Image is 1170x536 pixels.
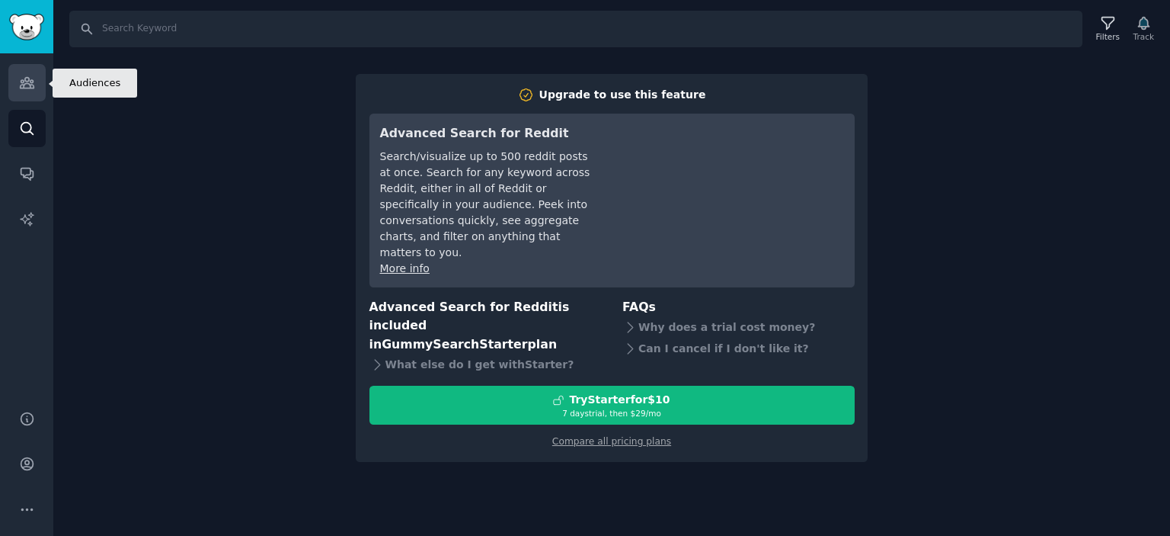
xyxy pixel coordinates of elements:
div: What else do I get with Starter ? [369,354,602,375]
h3: FAQs [622,298,855,317]
div: Can I cancel if I don't like it? [622,338,855,359]
h3: Advanced Search for Reddit is included in plan [369,298,602,355]
div: Search/visualize up to 500 reddit posts at once. Search for any keyword across Reddit, either in ... [380,149,594,261]
img: GummySearch logo [9,14,44,40]
span: GummySearch Starter [382,337,527,351]
iframe: YouTube video player [615,124,844,239]
div: Filters [1096,31,1120,42]
a: Compare all pricing plans [552,436,671,447]
div: Why does a trial cost money? [622,316,855,338]
h3: Advanced Search for Reddit [380,124,594,143]
div: Try Starter for $10 [569,392,670,408]
a: More info [380,262,430,274]
input: Search Keyword [69,11,1082,47]
button: TryStarterfor$107 daystrial, then $29/mo [369,386,855,425]
div: 7 days trial, then $ 29 /mo [370,408,854,419]
div: Upgrade to use this feature [539,87,706,103]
